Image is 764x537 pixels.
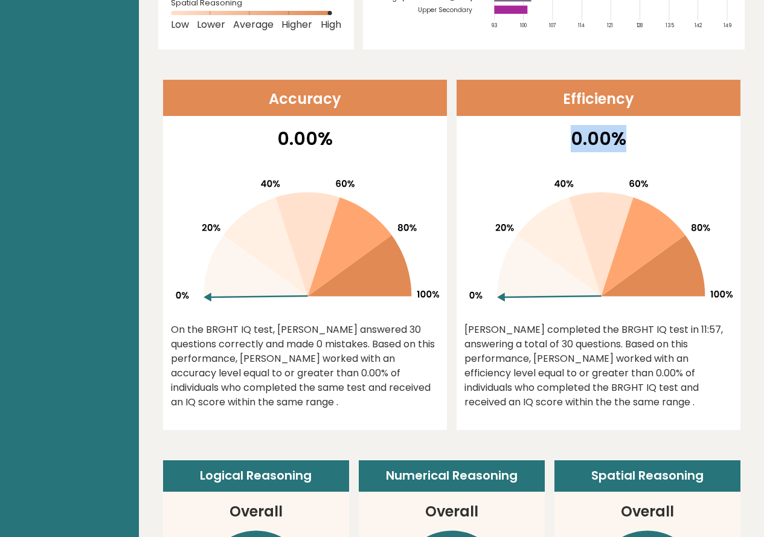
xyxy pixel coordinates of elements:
[578,22,585,29] tspan: 114
[491,22,498,29] tspan: 93
[171,22,189,27] span: Low
[163,80,447,116] header: Accuracy
[163,460,349,492] header: Logical Reasoning
[171,125,439,152] p: 0.00%
[171,323,439,410] div: On the BRGHT IQ test, [PERSON_NAME] answered 30 questions correctly and made 0 mistakes. Based on...
[321,22,341,27] span: High
[457,80,740,116] header: Efficiency
[520,22,527,29] tspan: 100
[425,501,478,523] h3: Overall
[464,323,733,410] div: [PERSON_NAME] completed the BRGHT IQ test in 11:57, answering a total of 30 questions. Based on t...
[549,22,556,29] tspan: 107
[724,22,732,29] tspan: 149
[621,501,674,523] h3: Overall
[608,22,614,29] tspan: 121
[359,460,545,492] header: Numerical Reasoning
[281,22,312,27] span: Higher
[197,22,225,27] span: Lower
[230,501,283,523] h3: Overall
[464,125,733,152] p: 0.00%
[695,22,702,29] tspan: 142
[171,1,341,5] span: Spatial Reasoning
[233,22,274,27] span: Average
[418,6,472,15] tspan: Upper Secondary
[554,460,740,492] header: Spatial Reasoning
[637,22,643,29] tspan: 128
[666,22,674,29] tspan: 135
